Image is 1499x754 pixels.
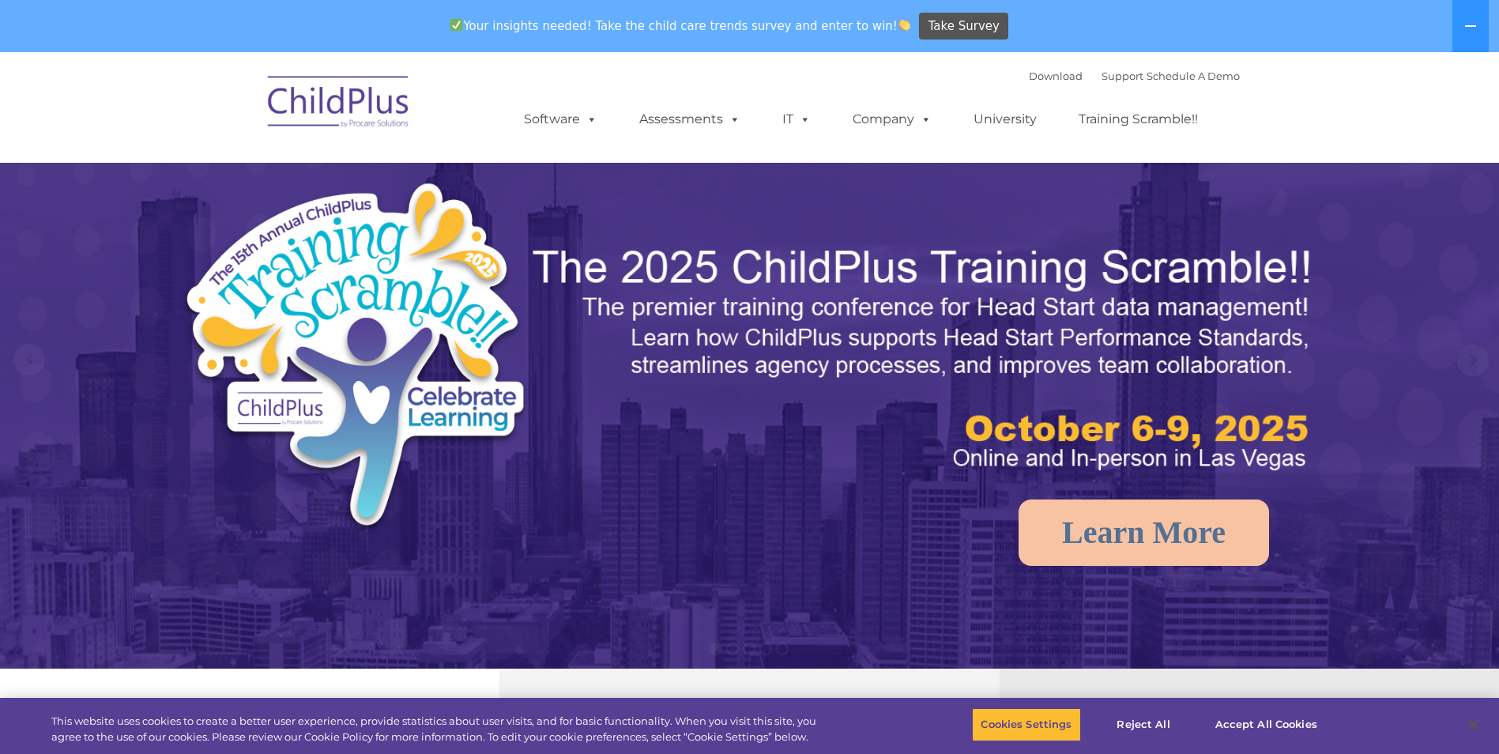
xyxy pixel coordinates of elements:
button: Close [1456,707,1491,742]
span: Last name [220,104,268,116]
img: 👏 [898,19,910,31]
a: Download [1029,70,1083,82]
font: | [1029,70,1240,82]
button: Reject All [1094,708,1193,741]
button: Cookies Settings [972,708,1080,741]
a: Support [1102,70,1143,82]
a: Company [837,104,947,135]
a: University [958,104,1053,135]
img: ChildPlus by Procare Solutions [260,65,418,144]
button: Accept All Cookies [1207,708,1326,741]
span: Your insights needed! Take the child care trends survey and enter to win! [444,10,917,41]
a: Software [508,104,613,135]
img: ✅ [450,19,462,31]
a: Take Survey [919,13,1008,40]
a: Assessments [623,104,756,135]
div: This website uses cookies to create a better user experience, provide statistics about user visit... [51,714,824,745]
span: Take Survey [928,13,1000,40]
span: Phone number [220,169,287,181]
a: Schedule A Demo [1147,70,1240,82]
a: IT [766,104,827,135]
a: Learn More [1019,500,1269,566]
a: Training Scramble!! [1063,104,1214,135]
